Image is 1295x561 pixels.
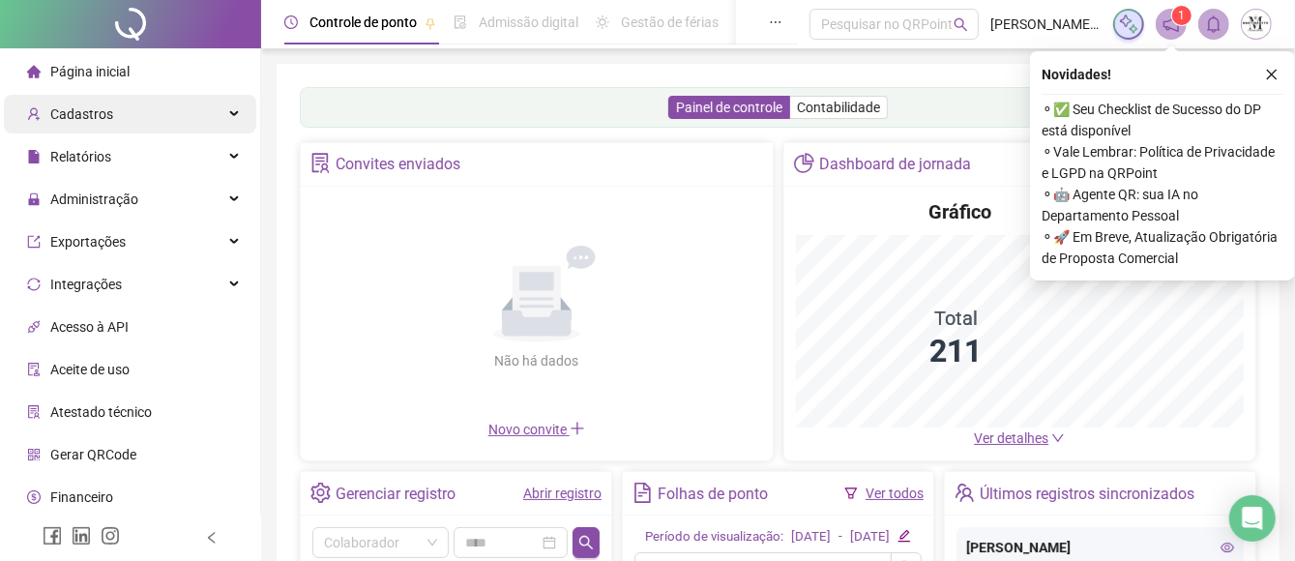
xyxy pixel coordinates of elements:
div: Período de visualização: [645,527,783,547]
span: close [1265,68,1279,81]
div: Últimos registros sincronizados [980,477,1194,510]
a: Abrir registro [523,486,602,501]
span: export [27,235,41,249]
div: Open Intercom Messenger [1229,495,1276,542]
span: solution [27,405,41,419]
span: Gestão de férias [621,15,719,30]
sup: 1 [1172,6,1192,25]
span: lock [27,192,41,206]
span: left [205,531,219,545]
span: Aceite de uso [50,362,130,377]
span: bell [1205,15,1222,33]
span: [PERSON_NAME] - TRANSMARTINS [990,14,1102,35]
span: Novidades ! [1042,64,1111,85]
span: file-done [454,15,467,29]
span: file-text [633,483,653,503]
span: sync [27,278,41,291]
div: Gerenciar registro [336,477,456,510]
a: Ver detalhes down [974,430,1065,446]
span: dollar [27,490,41,504]
span: api [27,320,41,334]
span: ⚬ 🤖 Agente QR: sua IA no Departamento Pessoal [1042,184,1283,226]
img: 67331 [1242,10,1271,39]
span: search [954,17,968,32]
span: audit [27,363,41,376]
span: Painel de controle [676,100,782,115]
span: search [578,535,594,550]
span: file [27,150,41,163]
span: home [27,65,41,78]
span: filter [844,487,858,500]
div: Folhas de ponto [658,477,768,510]
div: - [839,527,842,547]
span: 1 [1179,9,1186,22]
span: Controle de ponto [309,15,417,30]
span: eye [1221,541,1234,554]
span: setting [310,483,331,503]
span: down [1051,431,1065,445]
span: edit [898,529,910,542]
span: facebook [43,526,62,546]
h4: Gráfico [928,198,991,225]
span: Novo convite [488,422,585,437]
span: plus [570,421,585,436]
div: [DATE] [791,527,831,547]
span: pushpin [425,17,436,29]
span: team [955,483,975,503]
span: solution [310,153,331,173]
span: Exportações [50,234,126,250]
span: Atestado técnico [50,404,152,420]
span: ⚬ 🚀 Em Breve, Atualização Obrigatória de Proposta Comercial [1042,226,1283,269]
div: [PERSON_NAME] [966,537,1234,558]
span: sun [596,15,609,29]
div: Convites enviados [336,148,460,181]
span: Gerar QRCode [50,447,136,462]
div: Não há dados [448,350,626,371]
span: Página inicial [50,64,130,79]
span: Financeiro [50,489,113,505]
span: Contabilidade [797,100,880,115]
div: Dashboard de jornada [819,148,971,181]
span: Relatórios [50,149,111,164]
span: user-add [27,107,41,121]
span: notification [1163,15,1180,33]
span: Admissão digital [479,15,578,30]
span: Acesso à API [50,319,129,335]
span: Integrações [50,277,122,292]
span: Cadastros [50,106,113,122]
div: [DATE] [850,527,890,547]
span: ellipsis [769,15,782,29]
span: instagram [101,526,120,546]
span: Ver detalhes [974,430,1048,446]
span: linkedin [72,526,91,546]
span: clock-circle [284,15,298,29]
span: qrcode [27,448,41,461]
span: pie-chart [794,153,814,173]
span: Administração [50,192,138,207]
a: Ver todos [866,486,924,501]
span: ⚬ ✅ Seu Checklist de Sucesso do DP está disponível [1042,99,1283,141]
img: sparkle-icon.fc2bf0ac1784a2077858766a79e2daf3.svg [1118,14,1139,35]
span: dashboard [736,15,750,29]
span: ⚬ Vale Lembrar: Política de Privacidade e LGPD na QRPoint [1042,141,1283,184]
